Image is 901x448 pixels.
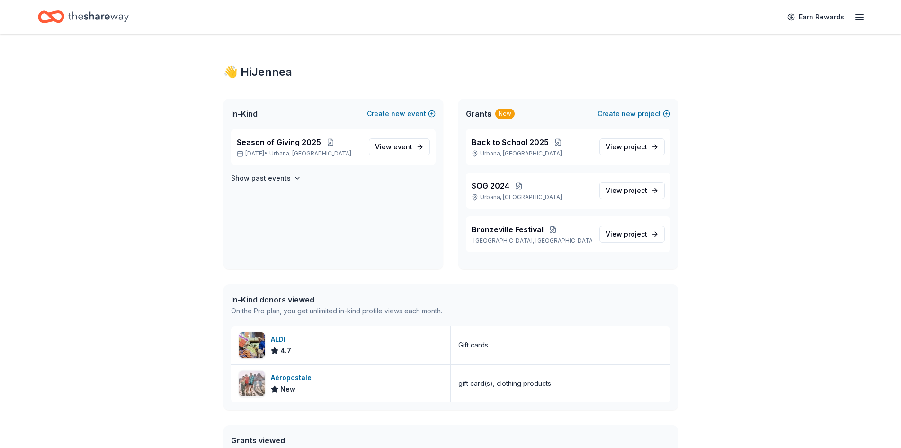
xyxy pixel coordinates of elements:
span: new [622,108,636,119]
div: Gift cards [458,339,488,351]
span: project [624,230,647,238]
img: Image for Aéropostale [239,371,265,396]
a: View project [599,182,665,199]
p: Urbana, [GEOGRAPHIC_DATA] [472,193,592,201]
div: ALDI [271,334,291,345]
span: View [606,185,647,196]
a: View event [369,138,430,155]
span: project [624,143,647,151]
span: View [606,141,647,153]
img: Image for ALDI [239,332,265,358]
span: Back to School 2025 [472,137,549,148]
span: New [280,384,295,395]
button: Createnewproject [598,108,670,119]
div: gift card(s), clothing products [458,378,551,389]
div: Aéropostale [271,372,315,384]
span: event [393,143,412,151]
a: Home [38,6,129,28]
div: New [495,109,515,119]
span: new [391,108,405,119]
span: View [606,229,647,240]
span: In-Kind [231,108,258,119]
span: Grants [466,108,491,119]
div: 👋 Hi Jennea [223,64,678,80]
span: Bronzeville Festival [472,224,544,235]
div: On the Pro plan, you get unlimited in-kind profile views each month. [231,305,442,317]
div: In-Kind donors viewed [231,294,442,305]
p: Urbana, [GEOGRAPHIC_DATA] [472,150,592,157]
p: [DATE] • [237,150,361,157]
a: Earn Rewards [782,9,850,26]
button: Show past events [231,173,301,184]
span: project [624,186,647,194]
span: 4.7 [280,345,291,357]
p: [GEOGRAPHIC_DATA], [GEOGRAPHIC_DATA] [472,237,592,245]
button: Createnewevent [367,108,436,119]
h4: Show past events [231,173,291,184]
div: Grants viewed [231,435,413,446]
span: SOG 2024 [472,180,509,192]
a: View project [599,226,665,243]
span: View [375,141,412,153]
span: Urbana, [GEOGRAPHIC_DATA] [269,150,351,157]
span: Season of Giving 2025 [237,137,321,148]
a: View project [599,138,665,155]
